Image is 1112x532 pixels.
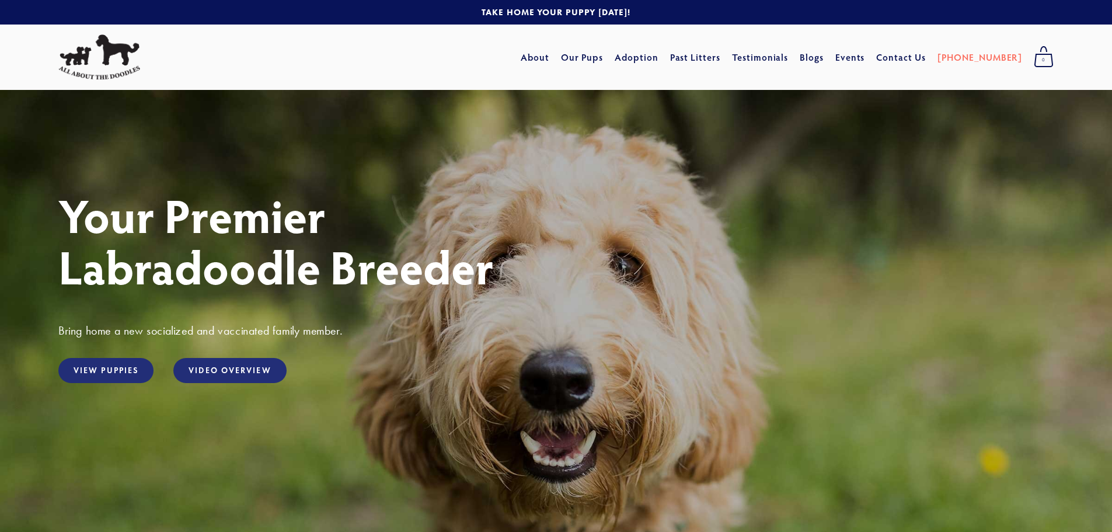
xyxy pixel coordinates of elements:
a: Video Overview [173,358,286,383]
a: Blogs [800,47,824,68]
img: All About The Doodles [58,34,140,80]
a: View Puppies [58,358,154,383]
a: About [521,47,549,68]
a: Past Litters [670,51,721,63]
a: [PHONE_NUMBER] [937,47,1022,68]
a: Contact Us [876,47,926,68]
a: Events [835,47,865,68]
a: Testimonials [732,47,789,68]
a: Adoption [615,47,658,68]
span: 0 [1034,53,1054,68]
h3: Bring home a new socialized and vaccinated family member. [58,323,1054,338]
h1: Your Premier Labradoodle Breeder [58,189,1054,292]
a: Our Pups [561,47,604,68]
a: 0 items in cart [1028,43,1059,72]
